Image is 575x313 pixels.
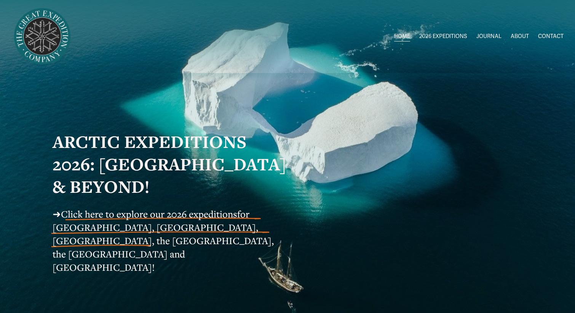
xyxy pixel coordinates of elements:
span: 2026 EXPEDITIONS [419,32,467,41]
img: Arctic Expeditions [11,6,73,67]
span: for [GEOGRAPHIC_DATA], [GEOGRAPHIC_DATA], [GEOGRAPHIC_DATA], the [GEOGRAPHIC_DATA], the [GEOGRAPH... [53,208,276,274]
a: JOURNAL [476,31,502,42]
strong: ARCTIC EXPEDITIONS 2026: [GEOGRAPHIC_DATA] & BEYOND! [53,130,291,198]
a: ABOUT [511,31,529,42]
span: ➜ [53,208,61,220]
a: HOME [394,31,410,42]
a: folder dropdown [419,31,467,42]
a: CONTACT [538,31,564,42]
a: Click here to explore our 2026 expeditions [61,208,237,220]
